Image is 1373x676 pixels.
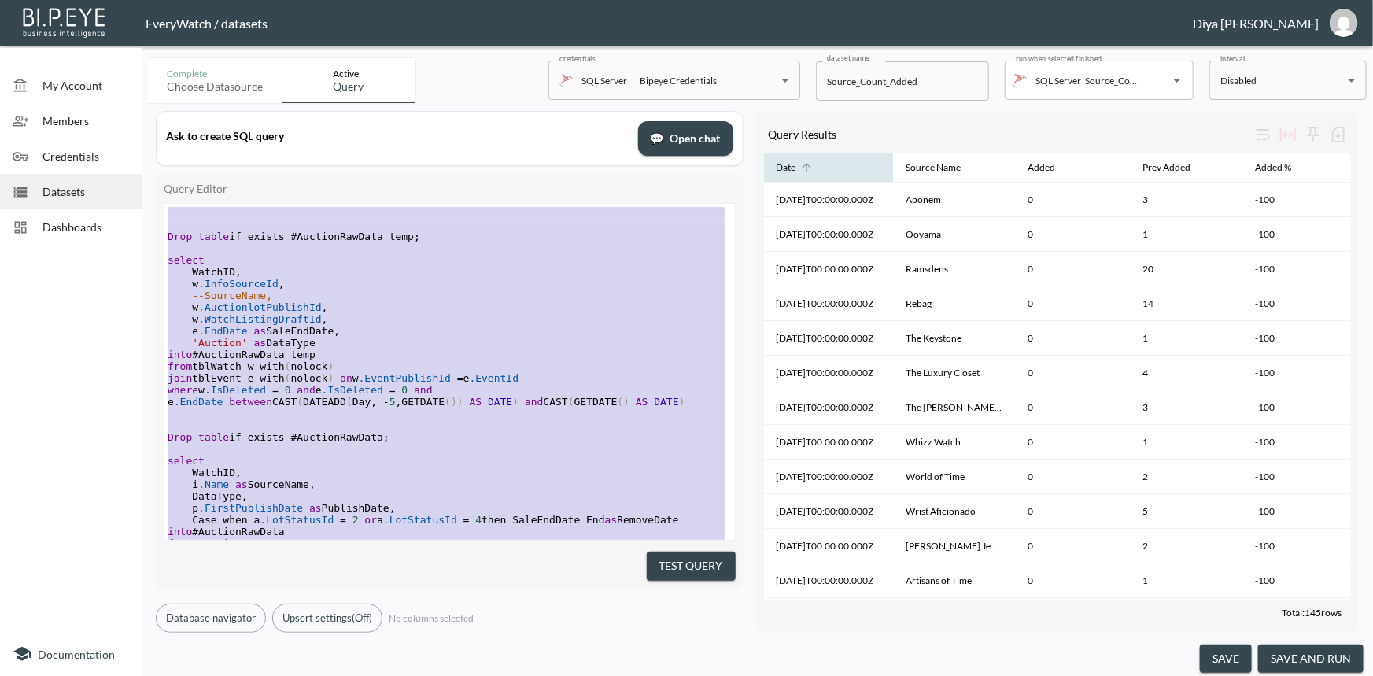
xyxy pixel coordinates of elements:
[198,478,229,490] span: .Name
[1319,4,1369,42] button: diya@everywatch.com
[1015,598,1131,633] th: 0
[893,286,1015,321] th: Rebag
[1015,563,1131,598] th: 0
[827,53,869,63] label: dataset name
[168,266,242,278] span: WatchID
[383,396,389,408] span: -
[260,514,334,526] span: .LotStatusId
[334,79,364,94] div: Query
[168,301,328,313] span: w
[1242,286,1351,321] th: -100
[1035,74,1081,87] p: SQL Server
[457,372,463,384] span: =
[198,278,279,290] span: .InfoSourceId
[512,396,519,408] span: )
[1242,494,1351,529] th: -100
[1166,69,1188,91] button: Open
[168,231,192,242] span: Drop
[1200,645,1252,674] button: save
[168,431,192,443] span: Drop
[1242,425,1351,460] th: -100
[1242,217,1351,252] th: -100
[242,490,248,502] span: ,
[279,278,285,290] span: ,
[893,252,1015,286] th: Ramsdens
[168,478,316,490] span: i SourceName
[168,349,192,360] span: into
[168,231,420,242] span: if exists #AuctionRawData_temp
[1131,356,1242,390] th: 4
[352,514,359,526] span: 2
[254,337,267,349] span: as
[309,502,322,514] span: as
[168,349,316,360] span: #AuctionRawData_temp
[764,460,894,494] th: 2025-09-07T00:00:00.000Z
[168,372,519,384] span: tblEvent e with nolock w e
[893,529,1015,563] th: Oliver Smith Jeweler
[777,158,817,177] span: Date
[198,313,322,325] span: .WatchListingDraftId
[168,514,679,526] span: Case when a a then SaleEndDate End RemoveDate
[1015,321,1131,356] th: 0
[168,278,285,290] span: w
[1242,598,1351,633] th: -100
[166,129,629,142] div: Ask to create SQL query
[42,148,129,164] span: Credentials
[1131,252,1242,286] th: 20
[893,356,1015,390] th: The Luxury Closet
[1131,460,1242,494] th: 2
[1275,122,1301,147] div: Toggle table layout between fixed and auto (default: auto)
[205,384,266,396] span: .IsDeleted
[42,183,129,200] span: Datasets
[192,337,247,349] span: 'Auction'
[764,598,894,633] th: 2025-09-07T00:00:00.000Z
[764,286,894,321] th: 2025-09-07T00:00:00.000Z
[1015,425,1131,460] th: 0
[1282,607,1342,619] span: Total: 145 rows
[1015,286,1131,321] th: 0
[568,396,574,408] span: (
[235,478,248,490] span: as
[475,514,482,526] span: 4
[1028,158,1076,177] span: Added
[463,514,470,526] span: =
[1015,252,1131,286] th: 0
[640,72,717,90] div: Bipeye Credentials
[764,425,894,460] th: 2025-09-07T00:00:00.000Z
[764,563,894,598] th: 2025-09-07T00:00:00.000Z
[389,502,396,514] span: ,
[893,563,1015,598] th: Artisans of Time
[168,360,192,372] span: from
[1131,321,1242,356] th: 1
[168,313,328,325] span: w
[389,612,474,624] span: No columns selected
[334,325,340,337] span: ,
[1131,286,1242,321] th: 14
[285,384,291,396] span: 0
[168,384,433,396] span: w e
[1015,460,1131,494] th: 0
[764,183,894,217] th: 2025-09-07T00:00:00.000Z
[235,266,242,278] span: ,
[285,360,291,372] span: (
[636,396,648,408] span: AS
[285,372,291,384] span: (
[1220,54,1246,64] label: interval
[1143,158,1212,177] span: Prev Added
[389,396,396,408] span: 5
[679,396,685,408] span: )
[167,79,263,94] div: Choose datasource
[42,77,129,94] span: My Account
[906,158,961,177] div: Source Name
[168,372,192,384] span: join
[198,431,229,443] span: table
[470,372,519,384] span: .EventId
[764,356,894,390] th: 2025-09-07T00:00:00.000Z
[272,384,279,396] span: =
[334,68,364,79] div: Active
[1015,494,1131,529] th: 0
[164,182,736,195] div: Query Editor
[1143,158,1191,177] div: Prev Added
[168,526,192,537] span: into
[764,252,894,286] th: 2025-09-07T00:00:00.000Z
